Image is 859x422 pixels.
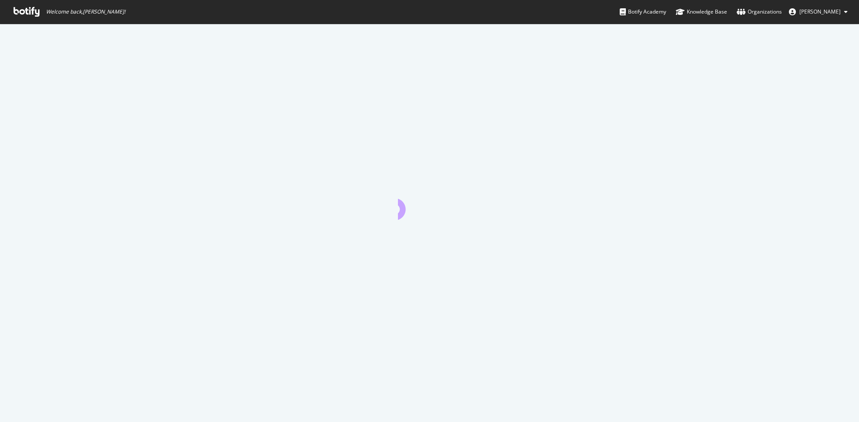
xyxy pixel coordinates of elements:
button: [PERSON_NAME] [782,5,855,19]
div: Organizations [737,7,782,16]
div: Botify Academy [620,7,666,16]
div: Knowledge Base [676,7,727,16]
span: Kathy Reyes [799,8,841,15]
span: Welcome back, [PERSON_NAME] ! [46,8,125,15]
